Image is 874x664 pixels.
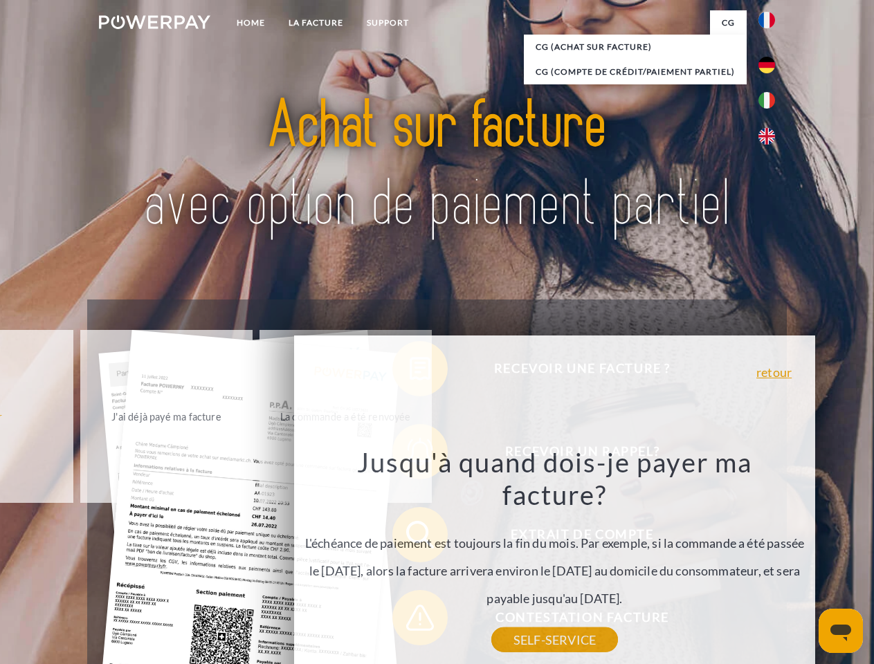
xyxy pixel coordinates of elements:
h3: Jusqu'à quand dois-je payer ma facture? [302,445,808,512]
a: Support [355,10,421,35]
a: retour [756,366,792,378]
a: Home [225,10,277,35]
a: SELF-SERVICE [491,627,618,652]
img: en [758,128,775,145]
a: LA FACTURE [277,10,355,35]
a: CG (achat sur facture) [524,35,747,59]
img: logo-powerpay-white.svg [99,15,210,29]
img: de [758,57,775,73]
a: CG [710,10,747,35]
div: La commande a été renvoyée [268,407,424,425]
img: it [758,92,775,109]
img: title-powerpay_fr.svg [132,66,742,265]
a: CG (Compte de crédit/paiement partiel) [524,59,747,84]
iframe: Bouton de lancement de la fenêtre de messagerie [819,609,863,653]
div: J'ai déjà payé ma facture [89,407,244,425]
img: fr [758,12,775,28]
div: L'échéance de paiement est toujours la fin du mois. Par exemple, si la commande a été passée le [... [302,445,808,640]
